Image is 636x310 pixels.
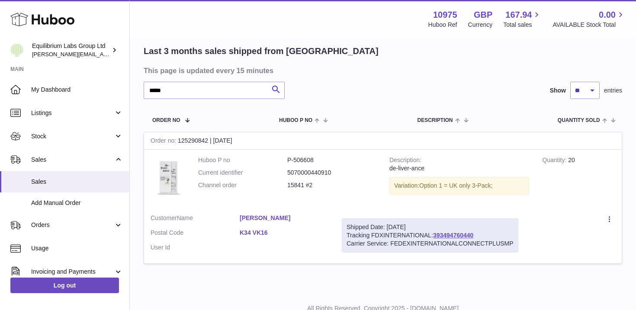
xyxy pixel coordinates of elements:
label: Show [550,86,566,95]
dt: Huboo P no [198,156,287,164]
span: Total sales [503,21,542,29]
dd: 15841 #2 [287,181,376,189]
dt: User Id [151,243,240,252]
dd: P-506608 [287,156,376,164]
dd: 5070000440910 [287,169,376,177]
span: 0.00 [599,9,616,21]
span: Sales [31,156,114,164]
span: Add Manual Order [31,199,123,207]
span: Usage [31,244,123,252]
strong: Quantity [542,157,568,166]
h3: This page is updated every 15 minutes [144,66,620,75]
div: Equilibrium Labs Group Ltd [32,42,110,58]
a: K34 VK16 [240,229,329,237]
div: Currency [468,21,493,29]
span: Option 1 = UK only 3-Pack; [419,182,492,189]
a: 167.94 Total sales [503,9,542,29]
strong: 10975 [433,9,457,21]
dt: Current identifier [198,169,287,177]
span: Order No [152,118,180,123]
span: Listings [31,109,114,117]
td: 20 [536,150,622,208]
span: [PERSON_NAME][EMAIL_ADDRESS][DOMAIN_NAME] [32,51,173,58]
span: Orders [31,221,114,229]
a: [PERSON_NAME] [240,214,329,222]
dt: Name [151,214,240,224]
strong: GBP [474,9,492,21]
span: Description [417,118,453,123]
a: Log out [10,278,119,293]
a: 393494760440 [433,232,473,239]
span: Invoicing and Payments [31,268,114,276]
div: de-liver-ance [389,164,529,173]
dt: Channel order [198,181,287,189]
a: 0.00 AVAILABLE Stock Total [552,9,626,29]
div: Tracking FDXINTERNATIONAL: [342,218,518,252]
strong: Description [389,157,421,166]
h2: Last 3 months sales shipped from [GEOGRAPHIC_DATA] [144,45,379,57]
div: Carrier Service: FEDEXINTERNATIONALCONNECTPLUSMP [347,240,514,248]
div: 125290842 | [DATE] [144,132,622,150]
span: entries [604,86,622,95]
span: Customer [151,214,177,221]
dt: Postal Code [151,229,240,239]
span: My Dashboard [31,86,123,94]
span: Huboo P no [279,118,312,123]
span: Sales [31,178,123,186]
span: Quantity Sold [558,118,600,123]
span: 167.94 [505,9,532,21]
div: Variation: [389,177,529,195]
img: h.woodrow@theliverclinic.com [10,44,23,57]
div: Huboo Ref [428,21,457,29]
span: Stock [31,132,114,141]
img: 3PackDeliverance_Front.jpg [151,156,185,199]
div: Shipped Date: [DATE] [347,223,514,231]
span: AVAILABLE Stock Total [552,21,626,29]
strong: Order no [151,137,178,146]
